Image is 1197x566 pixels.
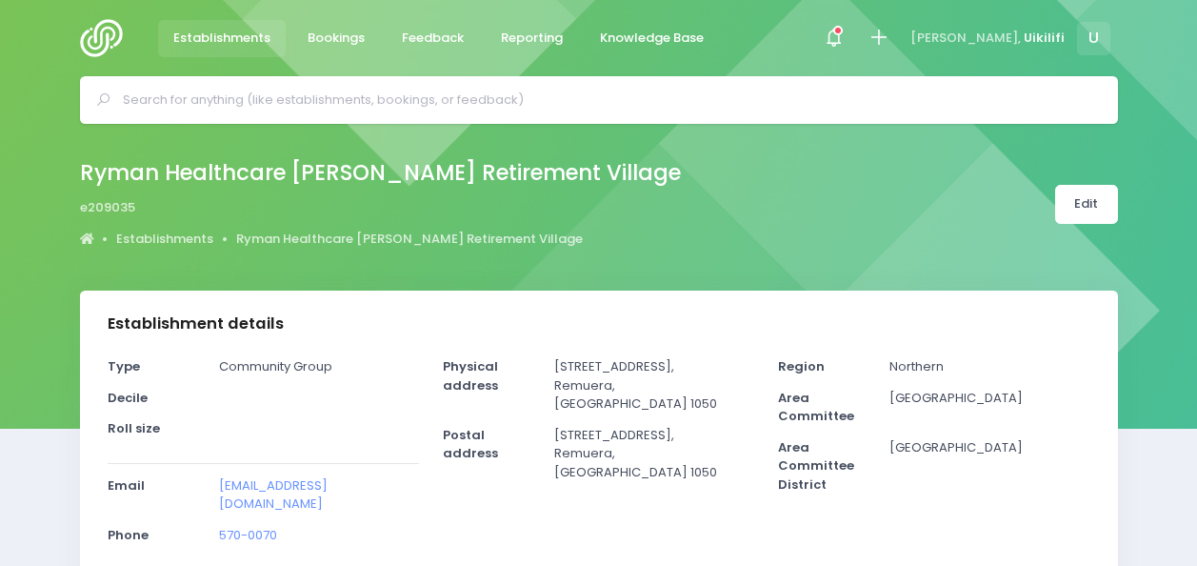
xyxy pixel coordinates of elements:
p: Northern [889,357,1089,376]
a: 570-0070 [219,526,277,544]
p: [STREET_ADDRESS], Remuera, [GEOGRAPHIC_DATA] 1050 [554,426,754,482]
a: Establishments [158,20,287,57]
strong: Postal address [443,426,498,463]
span: e209035 [80,198,135,217]
p: [STREET_ADDRESS], Remuera, [GEOGRAPHIC_DATA] 1050 [554,357,754,414]
p: [GEOGRAPHIC_DATA] [889,389,1089,408]
strong: Type [108,357,140,375]
a: Establishments [116,230,213,249]
strong: Roll size [108,419,160,437]
span: Feedback [402,29,464,48]
strong: Region [778,357,825,375]
span: Reporting [501,29,563,48]
a: Knowledge Base [585,20,720,57]
a: Feedback [387,20,480,57]
strong: Area Committee [778,389,854,426]
a: Reporting [486,20,579,57]
p: [GEOGRAPHIC_DATA] [889,438,1089,457]
strong: Decile [108,389,148,407]
img: Logo [80,19,134,57]
input: Search for anything (like establishments, bookings, or feedback) [123,86,1091,114]
span: [PERSON_NAME], [910,29,1021,48]
a: [EMAIL_ADDRESS][DOMAIN_NAME] [219,476,328,514]
a: Edit [1055,185,1118,224]
span: U [1077,22,1110,55]
span: Bookings [308,29,365,48]
span: Knowledge Base [600,29,704,48]
a: Ryman Healthcare [PERSON_NAME] Retirement Village [236,230,583,249]
h2: Ryman Healthcare [PERSON_NAME] Retirement Village [80,160,681,186]
strong: Area Committee District [778,438,854,494]
a: Bookings [292,20,381,57]
strong: Email [108,476,145,495]
strong: Physical address [443,357,498,394]
strong: Phone [108,526,149,544]
p: Community Group [219,357,419,376]
h3: Establishment details [108,314,284,334]
span: Uikilifi [1024,29,1065,48]
span: Establishments [173,29,270,48]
